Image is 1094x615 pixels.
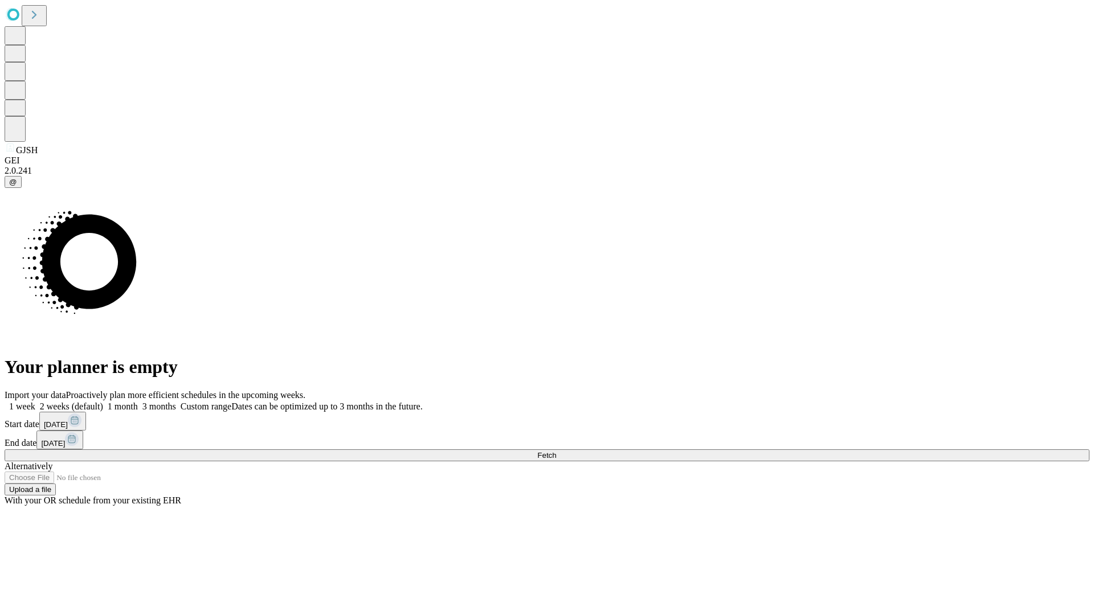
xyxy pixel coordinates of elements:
span: [DATE] [44,420,68,429]
button: Upload a file [5,483,56,495]
div: Start date [5,412,1089,430]
button: Fetch [5,449,1089,461]
span: Fetch [537,451,556,460]
button: @ [5,176,22,188]
span: Alternatively [5,461,52,471]
h1: Your planner is empty [5,356,1089,378]
span: Import your data [5,390,66,400]
span: Dates can be optimized up to 3 months in the future. [231,401,422,411]
div: 2.0.241 [5,166,1089,176]
span: Custom range [181,401,231,411]
button: [DATE] [36,430,83,449]
span: 1 month [108,401,138,411]
span: Proactively plan more efficient schedules in the upcoming weeks. [66,390,305,400]
div: End date [5,430,1089,449]
span: 3 months [142,401,176,411]
button: [DATE] [39,412,86,430]
span: With your OR schedule from your existing EHR [5,495,181,505]
span: 1 week [9,401,35,411]
div: GEI [5,155,1089,166]
span: 2 weeks (default) [40,401,103,411]
span: [DATE] [41,439,65,448]
span: @ [9,178,17,186]
span: GJSH [16,145,38,155]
